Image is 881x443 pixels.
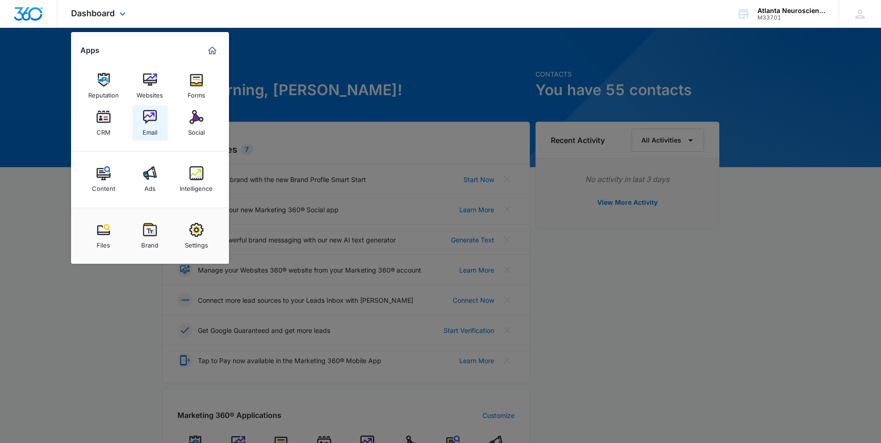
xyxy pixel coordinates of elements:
div: Social [188,124,205,136]
div: Ads [144,180,156,192]
a: Reputation [86,68,121,104]
div: account name [757,7,825,14]
a: Settings [179,218,214,254]
a: Social [179,105,214,141]
div: Content [92,180,115,192]
div: Forms [188,87,205,99]
div: CRM [97,124,111,136]
div: Brand [141,237,158,249]
div: account id [757,14,825,21]
a: Forms [179,68,214,104]
div: Reputation [88,87,119,99]
a: Marketing 360® Dashboard [205,43,220,58]
div: Intelligence [180,180,213,192]
a: Content [86,162,121,197]
a: Files [86,218,121,254]
div: Files [97,237,110,249]
a: Ads [132,162,168,197]
a: Intelligence [179,162,214,197]
a: Email [132,105,168,141]
h2: Apps [80,46,99,55]
span: Dashboard [71,8,115,18]
div: Settings [185,237,208,249]
a: Brand [132,218,168,254]
div: Email [143,124,157,136]
a: CRM [86,105,121,141]
div: Websites [137,87,163,99]
a: Websites [132,68,168,104]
